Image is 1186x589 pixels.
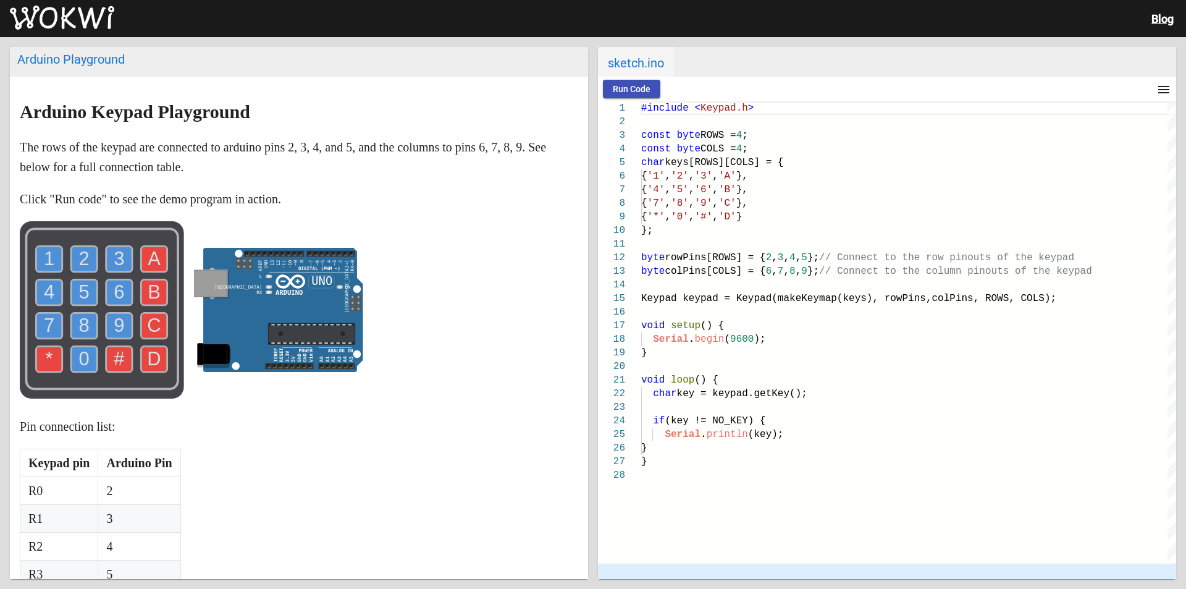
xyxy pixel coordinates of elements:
span: 6 [766,266,772,277]
span: , [665,211,671,222]
span: void [641,375,665,386]
span: Run Code [613,84,650,94]
div: 16 [598,305,625,319]
span: key = keypad.getKey(); [677,388,807,399]
span: }, [736,171,748,182]
div: 15 [598,292,625,305]
span: }; [641,225,653,236]
span: loop [671,375,694,386]
span: 9600 [730,334,754,345]
span: Keypad.h [700,103,748,114]
span: #include [641,103,689,114]
span: , [689,184,695,195]
span: }, [736,184,748,195]
span: }, [736,198,748,209]
span: void [641,320,665,331]
span: ); [754,334,765,345]
span: () { [700,320,724,331]
span: } [736,211,742,222]
span: } [641,456,647,467]
span: , [689,198,695,209]
span: COLS = [700,143,736,155]
div: 21 [598,373,625,387]
span: Serial [665,429,700,440]
th: Arduino Pin [98,449,180,477]
span: ; [742,130,748,141]
span: '8' [671,198,689,209]
span: Keypad keypad = Keypad(makeKeymap(keys), rowPins, [641,293,932,304]
span: }; [807,252,819,263]
span: }; [807,266,819,277]
span: 4 [736,143,742,155]
span: // Connect to the row pinouts of the keypad [819,252,1074,263]
th: Keypad pin [20,449,98,477]
span: '#' [694,211,712,222]
td: 5 [98,561,180,588]
div: 17 [598,319,625,333]
div: 5 [598,156,625,169]
span: if [653,415,665,426]
span: '0' [671,211,689,222]
td: R2 [20,533,98,561]
div: 12 [598,251,625,265]
span: Serial [653,334,689,345]
td: 2 [98,477,180,505]
span: , [712,171,718,182]
span: { [641,198,647,209]
span: , [772,266,778,277]
span: '4' [647,184,665,195]
span: ; [742,143,748,155]
div: 28 [598,468,625,482]
span: byte [641,252,665,263]
button: Run Code [603,80,660,98]
span: const [641,143,671,155]
span: '1' [647,171,665,182]
td: R3 [20,561,98,588]
div: 11 [598,237,625,251]
span: , [712,184,718,195]
span: { [641,211,647,222]
span: , [783,252,789,263]
span: , [665,171,671,182]
p: Click "Run code" to see the demo program in action. [20,189,578,209]
span: rowPins[ROWS] = { [665,252,765,263]
div: Arduino Playground [17,52,581,67]
td: R1 [20,505,98,533]
span: 'D' [718,211,736,222]
span: { [641,184,647,195]
div: 8 [598,197,625,210]
span: ( [724,334,730,345]
div: 1 [598,101,625,115]
div: 7 [598,183,625,197]
span: '5' [671,184,689,195]
span: , [689,211,695,222]
span: 5 [801,252,807,263]
span: const [641,130,671,141]
span: keys[ROWS][COLS] = { [665,157,783,168]
span: colPins, ROWS, COLS); [932,293,1056,304]
div: 24 [598,414,625,428]
span: char [653,388,676,399]
mat-icon: menu [1156,82,1171,97]
span: , [689,171,695,182]
span: { [641,171,647,182]
td: 4 [98,533,180,561]
span: . [700,429,707,440]
span: '9' [694,198,712,209]
span: , [665,184,671,195]
span: sketch.ino [598,47,674,77]
span: < [694,103,700,114]
span: println [707,429,748,440]
textarea: Editor content;Press Alt+F1 for Accessibility Options. [641,101,642,102]
span: 7 [778,266,784,277]
span: , [796,266,802,277]
div: 3 [598,129,625,142]
h2: Arduino Keypad Playground [20,102,578,122]
div: 18 [598,333,625,346]
div: 25 [598,428,625,441]
td: 3 [98,505,180,533]
span: begin [694,334,724,345]
span: } [641,347,647,358]
span: , [783,266,789,277]
span: , [665,198,671,209]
